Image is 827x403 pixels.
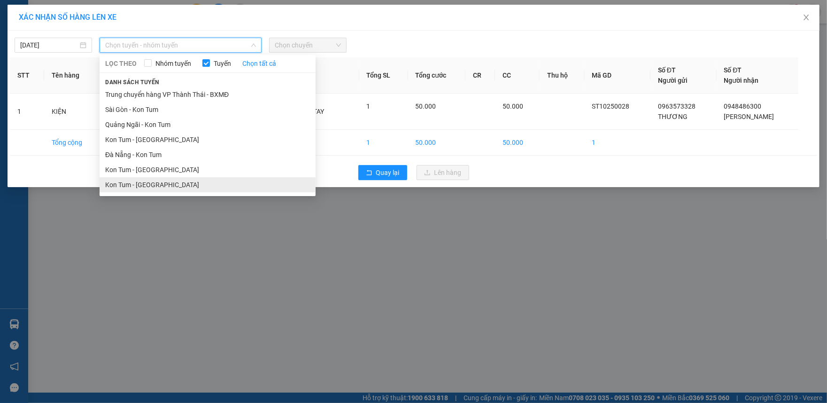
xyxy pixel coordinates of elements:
li: Quảng Ngãi - Kon Tum [100,117,316,132]
td: KIỆN [44,94,101,130]
span: Nhóm tuyến [152,58,195,69]
span: 0948486300 [724,103,762,110]
span: Người gửi [658,77,688,84]
span: Chọn tuyến - nhóm tuyến [105,38,256,52]
td: 50.000 [495,130,540,156]
th: Tổng SL [359,57,408,94]
li: Sài Gòn - Kon Tum [100,102,316,117]
span: 50.000 [416,103,436,110]
td: 1 [585,130,650,156]
span: XÁC NHẬN SỐ HÀNG LÊN XE [19,13,116,22]
li: Trung chuyển hàng VP Thành Thái - BXMĐ [100,87,316,102]
td: 1 [359,130,408,156]
th: CC [495,57,540,94]
td: 1 [10,94,44,130]
span: 50.000 [502,103,523,110]
span: Quay lại [376,167,400,178]
th: CR [465,57,495,94]
span: Danh sách tuyến [100,78,165,87]
span: LỌC THEO [105,58,137,69]
li: Kon Tum - [GEOGRAPHIC_DATA] [100,177,316,192]
span: Chọn chuyến [275,38,341,52]
span: Tuyến [210,58,235,69]
button: Close [793,5,819,31]
span: down [251,42,256,48]
button: rollbackQuay lại [358,165,407,180]
td: 50.000 [408,130,466,156]
th: Mã GD [585,57,650,94]
span: rollback [366,169,372,177]
li: Kon Tum - [GEOGRAPHIC_DATA] [100,162,316,177]
span: ST10250028 [592,103,630,110]
span: Số ĐT [724,66,742,74]
span: [PERSON_NAME] [724,113,774,120]
li: Đà Nẵng - Kon Tum [100,147,316,162]
span: close [803,14,810,21]
span: THƯƠNG [658,113,688,120]
th: STT [10,57,44,94]
input: 14/10/2025 [20,40,78,50]
span: Số ĐT [658,66,676,74]
td: Tổng cộng [44,130,101,156]
button: uploadLên hàng [417,165,469,180]
span: 0963573328 [658,103,696,110]
a: Chọn tất cả [242,58,276,69]
li: Kon Tum - [GEOGRAPHIC_DATA] [100,132,316,147]
th: Tổng cước [408,57,466,94]
span: 1 [367,103,371,110]
span: BÓNG ĐIỆN DỄ VỠ XIN NHẸ TAY [231,108,324,115]
th: Tên hàng [44,57,101,94]
th: Thu hộ [540,57,584,94]
span: Người nhận [724,77,759,84]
